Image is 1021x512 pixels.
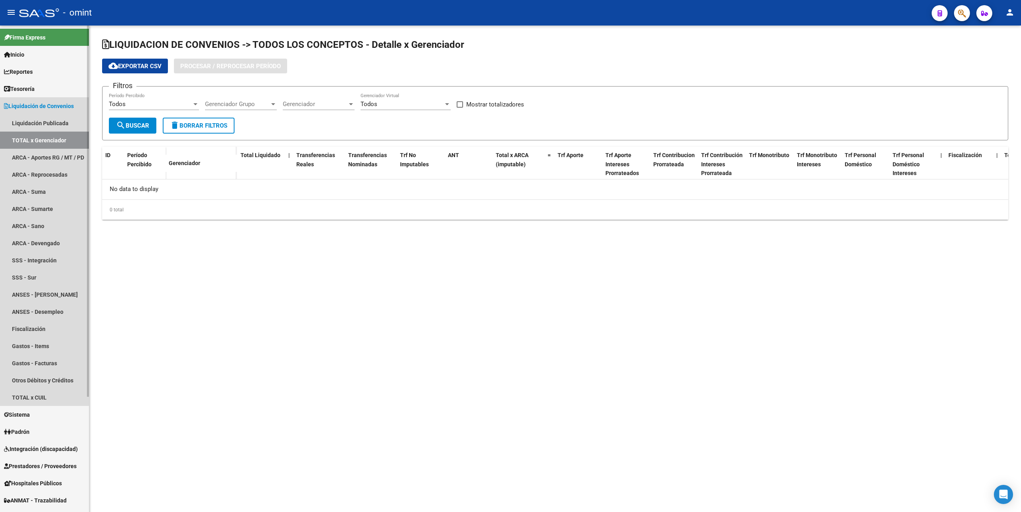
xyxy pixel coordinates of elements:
datatable-header-cell: Trf Personal Doméstico [842,147,889,182]
datatable-header-cell: ANT [445,147,493,182]
button: Borrar Filtros [163,118,235,134]
span: Borrar Filtros [170,122,227,129]
span: Trf Contribución Intereses Prorrateada [701,152,743,177]
span: Transferencias Reales [296,152,335,167]
span: Total x ARCA (imputable) [496,152,528,167]
span: Exportar CSV [108,63,162,70]
datatable-header-cell: | [937,147,945,182]
span: Mostrar totalizadores [466,100,524,109]
span: | [996,152,998,158]
span: Hospitales Públicos [4,479,62,488]
mat-icon: person [1005,8,1015,17]
mat-icon: search [116,120,126,130]
datatable-header-cell: | [285,147,293,182]
span: Trf Personal Doméstico Intereses [893,152,924,177]
span: = [548,152,551,158]
datatable-header-cell: Trf Contribucion Prorrateada [650,147,698,182]
span: ANMAT - Trazabilidad [4,496,67,505]
datatable-header-cell: Período Percibido [124,147,154,180]
datatable-header-cell: Trf No Imputables [397,147,445,182]
span: Trf Aporte Intereses Prorrateados [605,152,639,177]
span: Todos [361,100,377,108]
span: Integración (discapacidad) [4,445,78,453]
span: Prestadores / Proveedores [4,462,77,471]
datatable-header-cell: Trf Personal Doméstico Intereses [889,147,937,182]
span: Trf Aporte [558,152,583,158]
datatable-header-cell: Trf Monotributo Intereses [794,147,842,182]
datatable-header-cell: Gerenciador [166,155,237,172]
span: Trf Monotributo Intereses [797,152,837,167]
span: Período Percibido [127,152,152,167]
span: Trf Contribucion Prorrateada [653,152,695,167]
span: Gerenciador Grupo [205,100,270,108]
span: Total Liquidado [240,152,280,158]
mat-icon: delete [170,120,179,130]
span: Buscar [116,122,149,129]
span: Todos [109,100,126,108]
div: 0 total [102,200,1008,220]
datatable-header-cell: Fiscalización [945,147,993,182]
datatable-header-cell: Transferencias Nominadas [345,147,397,182]
button: Procesar / Reprocesar período [174,59,287,73]
span: Firma Express [4,33,45,42]
datatable-header-cell: ID [102,147,124,180]
datatable-header-cell: Trf Aporte [554,147,602,182]
span: | [940,152,942,158]
span: Sistema [4,410,30,419]
datatable-header-cell: Transferencias Reales [293,147,345,182]
span: Trf Monotributo [749,152,789,158]
div: Open Intercom Messenger [994,485,1013,504]
span: Gerenciador [283,100,347,108]
button: Buscar [109,118,156,134]
span: Gerenciador [169,160,200,166]
datatable-header-cell: = [544,147,554,182]
span: Procesar / Reprocesar período [180,63,281,70]
span: Reportes [4,67,33,76]
datatable-header-cell: Total Liquidado [237,147,285,182]
span: ANT [448,152,459,158]
mat-icon: cloud_download [108,61,118,71]
h3: Filtros [109,80,136,91]
span: Trf No Imputables [400,152,429,167]
span: Fiscalización [948,152,982,158]
mat-icon: menu [6,8,16,17]
datatable-header-cell: Trf Monotributo [746,147,794,182]
span: LIQUIDACION DE CONVENIOS -> TODOS LOS CONCEPTOS - Detalle x Gerenciador [102,39,464,50]
datatable-header-cell: | [993,147,1001,182]
div: No data to display [102,179,1008,199]
datatable-header-cell: Trf Aporte Intereses Prorrateados [602,147,650,182]
span: ID [105,152,110,158]
span: Inicio [4,50,24,59]
span: Liquidación de Convenios [4,102,74,110]
span: Transferencias Nominadas [348,152,387,167]
span: | [288,152,290,158]
span: Tesorería [4,85,35,93]
datatable-header-cell: Total x ARCA (imputable) [493,147,544,182]
span: - omint [63,4,92,22]
span: Trf Personal Doméstico [845,152,876,167]
span: Padrón [4,427,30,436]
datatable-header-cell: Trf Contribución Intereses Prorrateada [698,147,746,182]
button: Exportar CSV [102,59,168,73]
